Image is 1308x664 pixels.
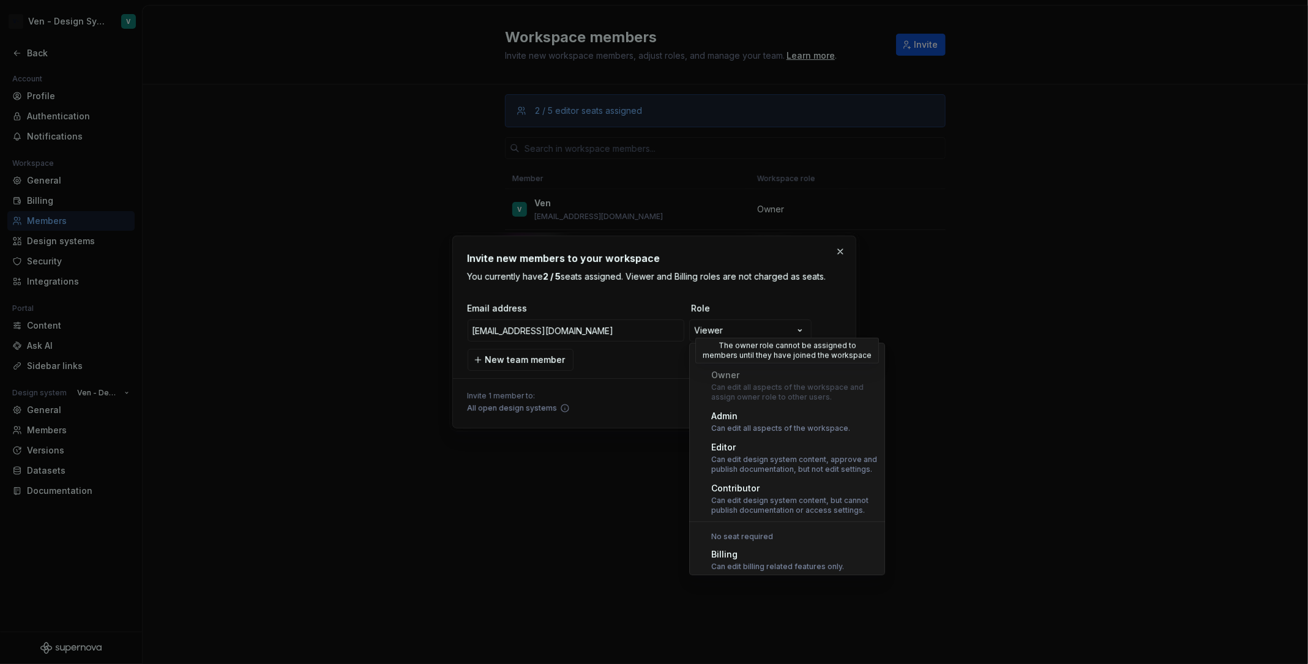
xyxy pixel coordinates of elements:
span: Billing [711,549,738,559]
div: The owner role cannot be assigned to members until they have joined the workspace [695,338,879,364]
span: Editor [711,442,736,452]
span: Owner [711,370,739,380]
span: Admin [711,411,738,421]
div: No seat required [692,532,883,542]
div: Can edit billing related features only. [711,562,844,572]
div: Can edit all aspects of the workspace. [711,423,850,433]
div: Full seat required [692,353,883,362]
div: Can edit design system content, but cannot publish documentation or access settings. [711,496,878,515]
span: Contributor [711,483,760,493]
div: Can edit all aspects of the workspace and assign owner role to other users. [711,382,878,402]
div: Can edit design system content, approve and publish documentation, but not edit settings. [711,455,878,474]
